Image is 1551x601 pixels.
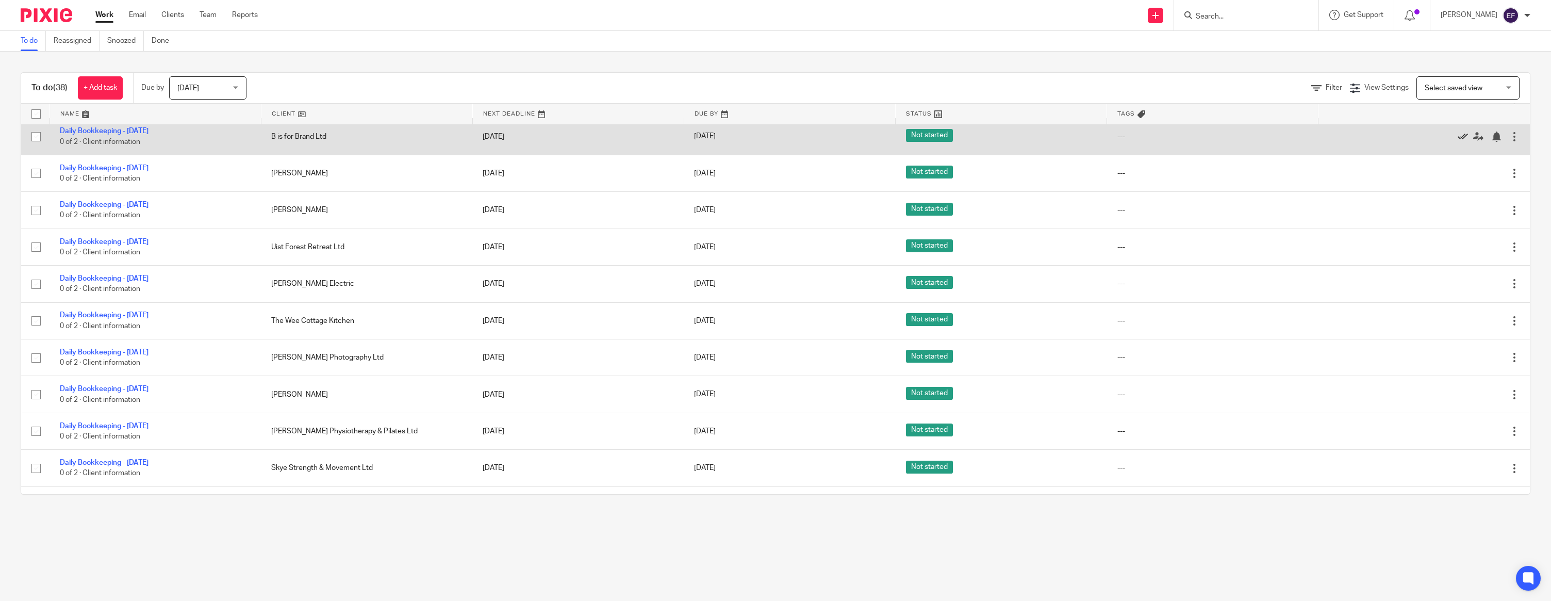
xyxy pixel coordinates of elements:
a: Daily Bookkeeping - [DATE] [60,165,148,172]
span: 0 of 2 · Client information [60,212,140,219]
a: Snoozed [107,31,144,51]
span: [DATE] [694,464,716,472]
span: 0 of 2 · Client information [60,322,140,330]
span: [DATE] [694,170,716,177]
td: [DATE] [472,376,684,413]
span: [DATE] [694,133,716,140]
a: + Add task [78,76,123,100]
a: Daily Bookkeeping - [DATE] [60,349,148,356]
a: Daily Bookkeeping - [DATE] [60,275,148,282]
span: [DATE] [694,391,716,398]
a: Daily Bookkeeping - [DATE] [60,201,148,208]
div: --- [1117,205,1308,215]
span: 0 of 2 · Client information [60,396,140,403]
span: Not started [906,239,953,252]
span: Not started [906,461,953,474]
div: --- [1117,279,1308,289]
span: 0 of 2 · Client information [60,249,140,256]
td: The Wee Cottage Kitchen [261,302,472,339]
span: [DATE] [694,207,716,214]
td: [PERSON_NAME] Electric [261,266,472,302]
p: [PERSON_NAME] [1441,10,1497,20]
span: Select saved view [1425,85,1482,92]
a: Daily Bookkeeping - [DATE] [60,312,148,319]
div: --- [1117,426,1308,436]
div: --- [1117,242,1308,252]
span: Not started [906,166,953,178]
td: [DATE] [472,413,684,449]
p: Due by [141,83,164,93]
span: Not started [906,350,953,363]
div: --- [1117,168,1308,178]
input: Search [1195,12,1288,22]
span: 0 of 2 · Client information [60,175,140,182]
a: Reassigned [54,31,100,51]
a: Daily Bookkeeping - [DATE] [60,127,148,135]
a: Clients [161,10,184,20]
span: [DATE] [694,354,716,361]
span: 0 of 2 · Client information [60,359,140,366]
span: (38) [53,84,68,92]
a: Done [152,31,177,51]
span: Not started [906,276,953,289]
span: 0 of 2 · Client information [60,470,140,477]
div: --- [1117,352,1308,363]
a: Reports [232,10,258,20]
a: Mark as done [1458,132,1473,142]
div: --- [1117,132,1308,142]
span: Not started [906,424,953,436]
td: [DATE] [472,302,684,339]
span: [DATE] [694,280,716,287]
a: Email [129,10,146,20]
a: To do [21,31,46,51]
div: --- [1117,316,1308,326]
span: [DATE] [177,85,199,92]
div: --- [1117,463,1308,473]
span: Filter [1326,84,1342,91]
td: [PERSON_NAME] [261,192,472,229]
a: Daily Bookkeeping - [DATE] [60,238,148,246]
td: [PERSON_NAME] [261,376,472,413]
td: [PERSON_NAME] [PERSON_NAME] - Real Detail [261,486,472,523]
h1: To do [31,83,68,93]
span: Not started [906,387,953,400]
span: 0 of 2 · Client information [60,286,140,293]
td: [DATE] [472,450,684,486]
img: svg%3E [1503,7,1519,24]
span: 0 of 2 · Client information [60,138,140,145]
img: Pixie [21,8,72,22]
span: [DATE] [694,243,716,251]
span: Not started [906,203,953,216]
td: Uist Forest Retreat Ltd [261,229,472,265]
span: Get Support [1344,11,1383,19]
td: [DATE] [472,486,684,523]
td: [DATE] [472,229,684,265]
span: Tags [1117,111,1135,117]
a: Daily Bookkeeping - [DATE] [60,385,148,393]
span: Not started [906,313,953,326]
div: --- [1117,389,1308,400]
span: [DATE] [694,428,716,435]
td: [DATE] [472,192,684,229]
a: Work [95,10,113,20]
span: [DATE] [694,317,716,324]
td: [DATE] [472,266,684,302]
td: [DATE] [472,155,684,191]
td: [PERSON_NAME] Photography Ltd [261,339,472,376]
a: Daily Bookkeeping - [DATE] [60,423,148,430]
span: 0 of 2 · Client information [60,433,140,440]
a: Daily Bookkeeping - [DATE] [60,459,148,466]
td: [PERSON_NAME] [261,155,472,191]
span: Not started [906,129,953,142]
td: B is for Brand Ltd [261,118,472,155]
td: [DATE] [472,118,684,155]
td: [PERSON_NAME] Physiotherapy & Pilates Ltd [261,413,472,449]
span: View Settings [1364,84,1409,91]
a: Team [200,10,217,20]
td: [DATE] [472,339,684,376]
td: Skye Strength & Movement Ltd [261,450,472,486]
